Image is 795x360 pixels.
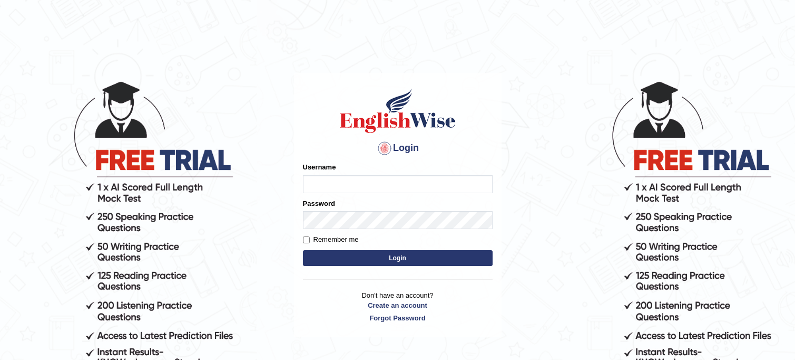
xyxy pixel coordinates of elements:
h4: Login [303,140,493,157]
input: Remember me [303,236,310,243]
label: Username [303,162,336,172]
img: Logo of English Wise sign in for intelligent practice with AI [338,87,458,135]
label: Password [303,198,335,209]
a: Forgot Password [303,313,493,323]
a: Create an account [303,300,493,310]
label: Remember me [303,234,359,245]
button: Login [303,250,493,266]
p: Don't have an account? [303,290,493,323]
